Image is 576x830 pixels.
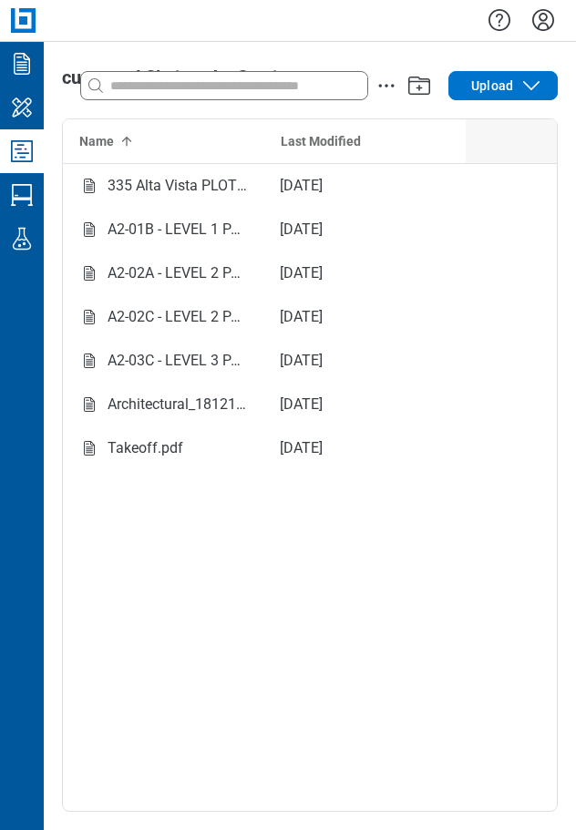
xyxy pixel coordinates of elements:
svg: Studio Sessions [7,180,36,210]
div: A2-02A - LEVEL 2 PARTIAL PLAN A.pdf [DATE].pdf [108,255,249,292]
div: [DATE] [280,255,323,292]
svg: Studio Projects [7,137,36,166]
div: Takeoff.pdf [108,430,183,466]
div: 335 Alta Vista PLOT SHEETS-A3.0 PROPOSED FLOOR PLAN11-25-20 - [PERSON_NAME] Comments 112920.pdf [108,168,249,204]
div: A2-02C - LEVEL 2 PARTIAL PLAN C.pdf [DATE].pdf [108,299,249,335]
div: [DATE] [280,168,323,204]
div: Architectural_181219- Design Review.pdf [108,386,249,423]
svg: My Workspace [7,93,36,122]
span: Upload [471,77,513,95]
div: A2-03C - LEVEL 3 PARTIAL PLAN C.pdf [DATE].pdf [108,343,249,379]
div: A2-01B - LEVEL 1 PARTIAL [MEDICAL_DATA].pdf [DATE].pdf [108,211,249,248]
div: [DATE] [280,386,323,423]
svg: Documents [7,49,36,78]
svg: Labs [7,224,36,253]
button: Upload [448,71,558,100]
span: Name [79,134,114,149]
button: action-menu [375,75,397,97]
div: [DATE] [280,430,323,466]
button: Add [405,71,434,100]
div: [DATE] [280,343,323,379]
span: Last Modified [281,134,361,149]
span: curruperd file inweb , fine in revu [62,67,327,88]
button: Settings [529,5,558,36]
div: [DATE] [280,211,323,248]
div: [DATE] [280,299,323,335]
